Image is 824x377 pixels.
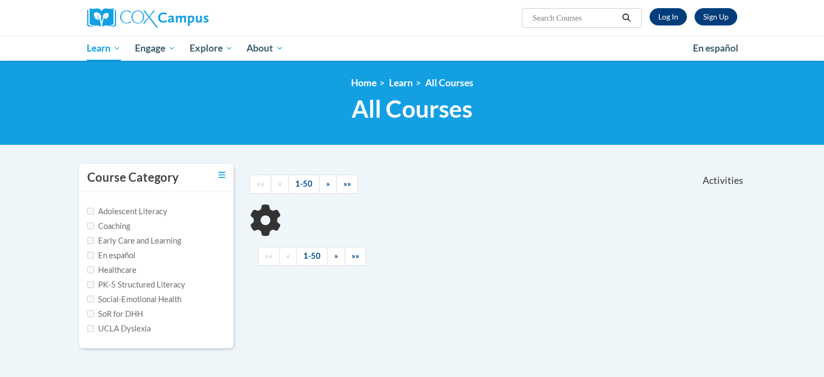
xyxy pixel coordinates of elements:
[71,36,754,61] div: Main menu
[87,8,209,28] img: Cox Campus
[288,175,320,194] a: 1-50
[695,8,737,25] a: Register
[703,175,743,187] span: Activities
[87,325,94,332] input: Checkbox for Options
[87,169,179,186] h3: Course Category
[87,220,130,232] label: Coaching
[87,266,94,273] input: Checkbox for Options
[319,175,337,194] a: Next
[352,94,472,123] span: All Courses
[87,281,94,288] input: Checkbox for Options
[336,175,358,194] a: End
[257,179,264,188] span: ««
[87,293,181,305] label: Social-Emotional Health
[87,308,143,320] label: SoR for DHH
[128,36,183,61] a: Engage
[286,251,290,260] span: «
[279,247,297,266] a: Previous
[218,169,225,181] a: Toggle collapse
[87,206,167,218] label: Adolescent Literacy
[87,323,151,335] label: UCLA Dyslexia
[343,179,351,188] span: »»
[326,179,330,188] span: »
[278,179,282,188] span: «
[87,296,94,303] input: Checkbox for Options
[250,175,271,194] a: Begining
[239,36,290,61] a: About
[618,11,634,24] button: Search
[87,42,121,55] span: Learn
[183,36,240,61] a: Explore
[693,42,738,54] span: En español
[246,42,283,55] span: About
[87,279,185,291] label: PK-5 Structured Literacy
[531,11,618,24] input: Search Courses
[351,77,377,88] a: Home
[352,251,359,260] span: »»
[87,264,137,276] label: Healthcare
[87,208,94,215] input: Checkbox for Options
[345,247,366,266] a: End
[271,175,289,194] a: Previous
[87,235,181,247] label: Early Care and Learning
[190,42,233,55] span: Explore
[425,77,473,88] a: All Courses
[265,251,272,260] span: ««
[334,251,338,260] span: »
[87,310,94,317] input: Checkbox for Options
[87,237,94,244] input: Checkbox for Options
[296,247,328,266] a: 1-50
[80,36,128,61] a: Learn
[135,42,176,55] span: Engage
[389,77,413,88] a: Learn
[87,250,135,261] label: En español
[686,37,745,60] a: En español
[87,222,94,229] input: Checkbox for Options
[87,252,94,259] input: Checkbox for Options
[650,8,687,25] a: Log In
[258,247,280,266] a: Begining
[87,8,293,28] a: Cox Campus
[327,247,345,266] a: Next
